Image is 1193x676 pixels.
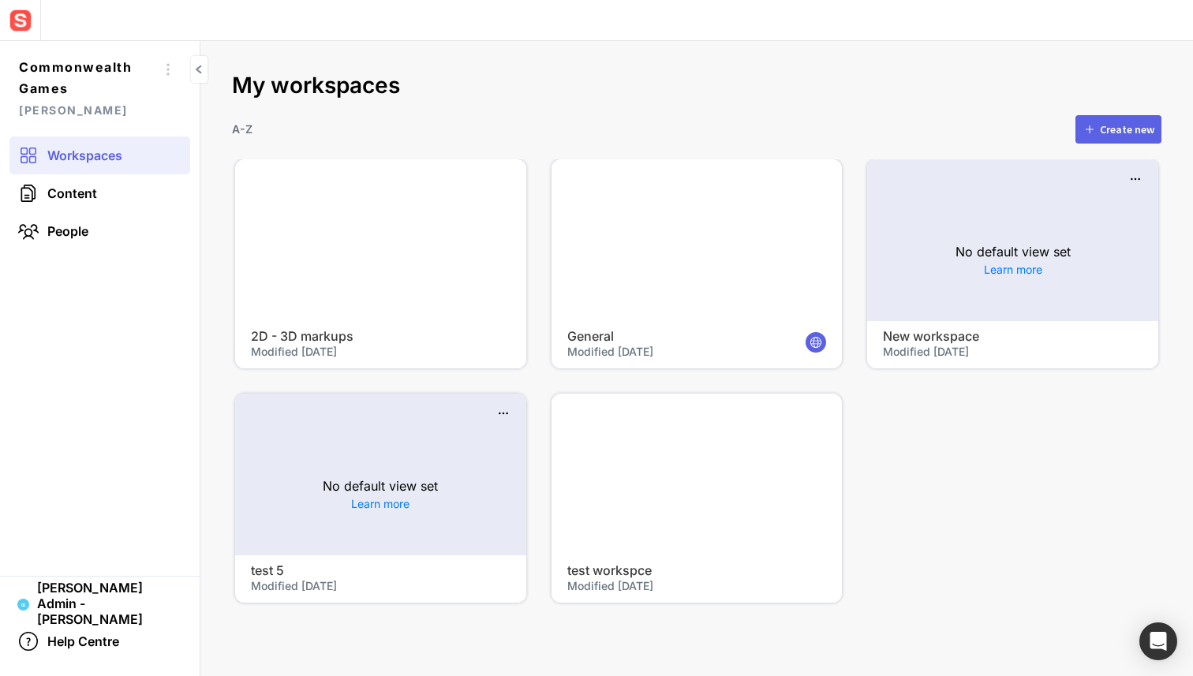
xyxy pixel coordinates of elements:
[351,495,410,512] a: Learn more
[9,212,190,250] a: People
[251,579,337,592] span: Modified [DATE]
[883,345,969,358] span: Modified [DATE]
[6,6,35,35] img: sensat
[323,476,438,495] p: No default view set
[21,602,27,608] text: CK
[37,580,182,627] span: [PERSON_NAME] Admin - [PERSON_NAME]
[47,185,97,201] span: Content
[251,345,337,358] span: Modified [DATE]
[567,579,653,592] span: Modified [DATE]
[9,622,190,660] a: Help Centre
[47,148,122,163] span: Workspaces
[956,242,1071,261] p: No default view set
[567,563,767,578] h4: test workspce
[47,223,88,239] span: People
[232,73,1161,99] h2: My workspaces
[232,121,252,137] p: A-Z
[567,329,767,344] h4: General
[19,99,155,121] span: [PERSON_NAME]
[251,329,451,344] h4: 2D - 3D markups
[1100,124,1154,135] div: Create new
[809,335,823,349] img: globe.svg
[19,57,155,99] span: Commonwealth Games
[984,261,1042,278] a: Learn more
[1075,115,1161,144] button: Create new
[251,563,451,578] h4: test 5
[9,136,190,174] a: Workspaces
[883,329,1083,344] h4: New workspace
[47,633,119,649] span: Help Centre
[1139,622,1177,660] div: Open Intercom Messenger
[567,345,653,358] span: Modified [DATE]
[9,174,190,212] a: Content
